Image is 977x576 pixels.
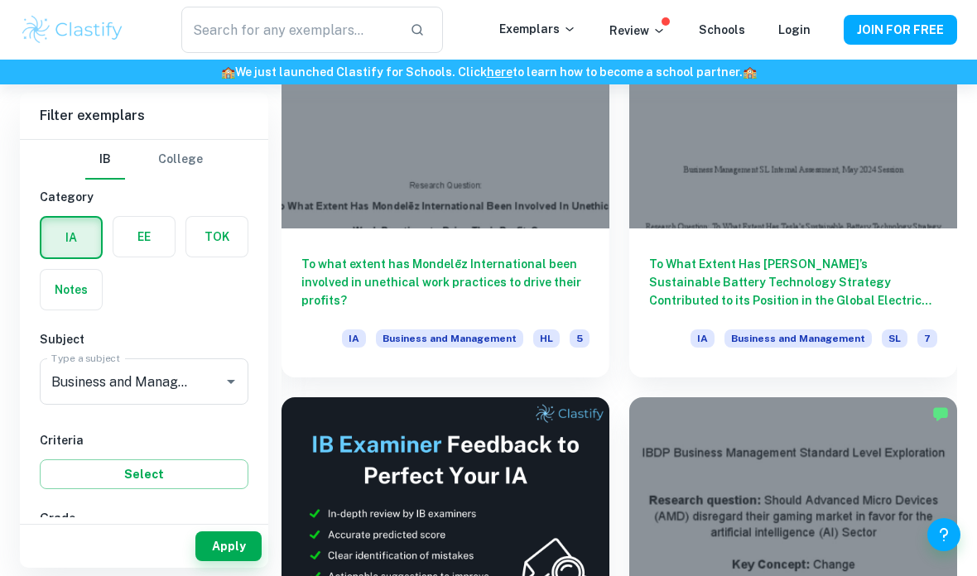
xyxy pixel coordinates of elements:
[40,459,248,489] button: Select
[649,255,937,310] h6: To What Extent Has [PERSON_NAME]’s Sustainable Battery Technology Strategy Contributed to its Pos...
[40,330,248,348] h6: Subject
[533,329,560,348] span: HL
[158,140,203,180] button: College
[20,13,125,46] img: Clastify logo
[221,65,235,79] span: 🏫
[376,329,523,348] span: Business and Management
[301,255,590,310] h6: To what extent has Mondelēz International been involved in unethical work practices to drive thei...
[487,65,513,79] a: here
[113,217,175,257] button: EE
[927,518,960,551] button: Help and Feedback
[917,329,937,348] span: 7
[570,329,590,348] span: 5
[195,531,262,561] button: Apply
[85,140,125,180] button: IB
[41,270,102,310] button: Notes
[85,140,203,180] div: Filter type choice
[181,7,397,53] input: Search for any exemplars...
[342,329,366,348] span: IA
[778,23,811,36] a: Login
[691,329,715,348] span: IA
[219,370,243,393] button: Open
[40,431,248,449] h6: Criteria
[609,22,666,40] p: Review
[844,15,957,45] button: JOIN FOR FREE
[499,20,576,38] p: Exemplars
[41,218,101,257] button: IA
[3,63,974,81] h6: We just launched Clastify for Schools. Click to learn how to become a school partner.
[932,406,949,422] img: Marked
[724,329,872,348] span: Business and Management
[40,509,248,527] h6: Grade
[51,351,120,365] label: Type a subject
[20,93,268,139] h6: Filter exemplars
[40,188,248,206] h6: Category
[699,23,745,36] a: Schools
[882,329,907,348] span: SL
[186,217,248,257] button: TOK
[743,65,757,79] span: 🏫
